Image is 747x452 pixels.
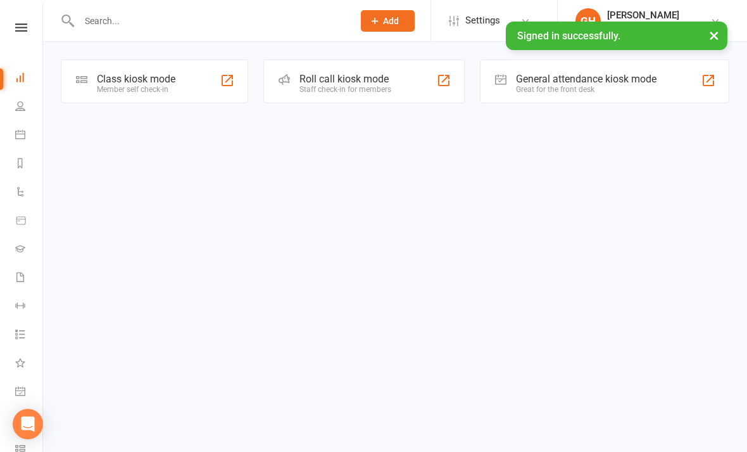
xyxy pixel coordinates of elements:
a: Product Sales [15,207,44,236]
div: Great for the front desk [516,85,656,94]
div: General attendance kiosk mode [516,73,656,85]
input: Search... [75,12,344,30]
div: GH [575,8,601,34]
div: [PERSON_NAME] [607,10,704,21]
span: Add [383,16,399,26]
button: Add [361,10,415,32]
span: Settings [465,6,500,35]
div: Staff check-in for members [299,85,391,94]
div: Class kiosk mode [97,73,175,85]
span: Signed in successfully. [517,30,620,42]
div: Roll call kiosk mode [299,73,391,85]
a: General attendance kiosk mode [15,378,44,407]
a: Reports [15,150,44,179]
a: Roll call kiosk mode [15,407,44,436]
button: × [703,22,725,49]
div: Member self check-in [97,85,175,94]
a: What's New [15,350,44,378]
a: People [15,93,44,122]
div: Open Intercom Messenger [13,409,43,439]
a: Calendar [15,122,44,150]
a: Dashboard [15,65,44,93]
div: The Social Circus Pty Ltd [607,21,704,32]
